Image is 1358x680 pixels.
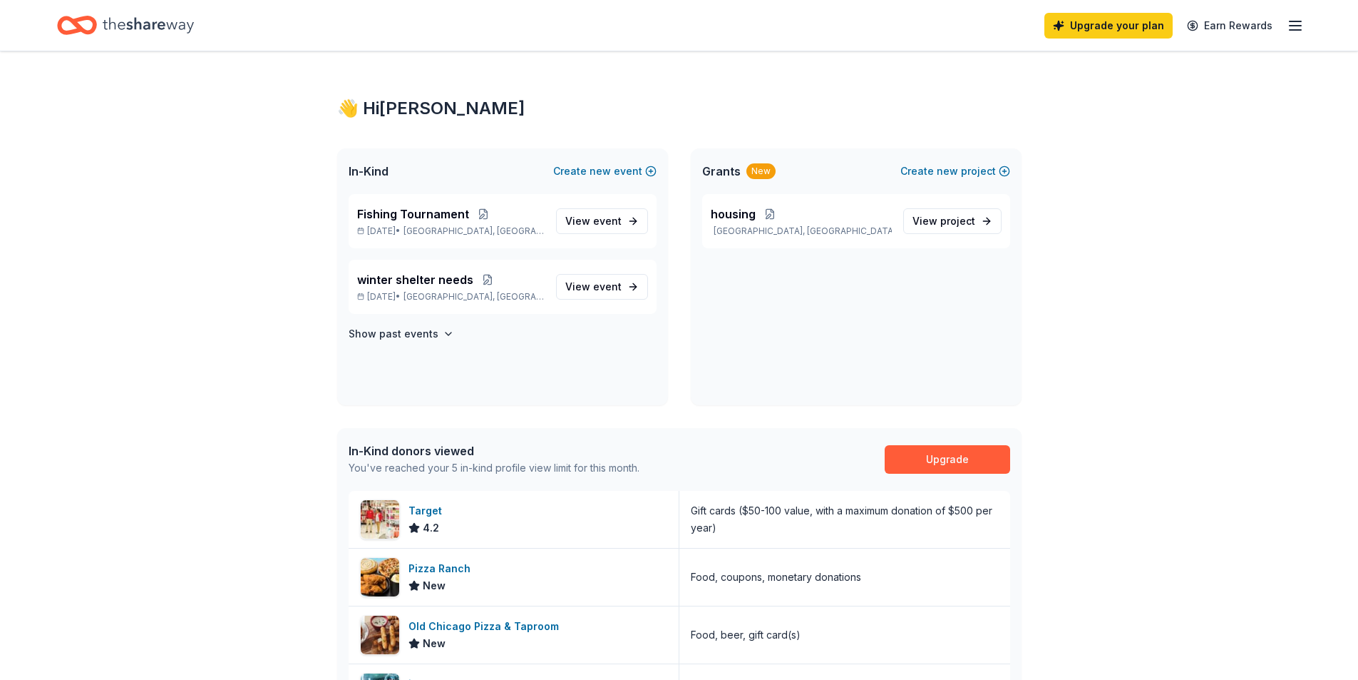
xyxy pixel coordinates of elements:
a: View event [556,274,648,300]
span: View [565,213,622,230]
div: Food, beer, gift card(s) [691,626,801,644]
span: [GEOGRAPHIC_DATA], [GEOGRAPHIC_DATA] [403,291,544,303]
span: In-Kind [349,163,389,180]
div: Pizza Ranch [408,560,476,577]
div: Gift cards ($50-100 value, with a maximum donation of $500 per year) [691,502,999,537]
span: Grants [702,163,741,180]
a: Home [57,9,194,42]
a: View project [903,208,1002,234]
span: new [937,163,958,180]
a: Upgrade your plan [1044,13,1173,39]
p: [DATE] • [357,225,545,237]
span: [GEOGRAPHIC_DATA], [GEOGRAPHIC_DATA] [403,225,544,237]
span: event [593,280,622,293]
div: Old Chicago Pizza & Taproom [408,618,565,635]
span: new [590,163,611,180]
span: New [423,635,446,652]
span: project [940,215,975,227]
div: Food, coupons, monetary donations [691,569,861,586]
p: [GEOGRAPHIC_DATA], [GEOGRAPHIC_DATA] [711,225,892,237]
span: housing [711,205,756,223]
span: 4.2 [423,519,439,537]
div: You've reached your 5 in-kind profile view limit for this month. [349,460,639,477]
span: View [912,213,975,230]
span: New [423,577,446,594]
span: winter shelter needs [357,271,473,288]
img: Image for Target [361,500,399,539]
img: Image for Pizza Ranch [361,558,399,597]
div: Target [408,502,448,519]
div: In-Kind donors viewed [349,442,639,460]
a: View event [556,208,648,234]
a: Earn Rewards [1178,13,1281,39]
span: event [593,215,622,227]
span: Fishing Tournament [357,205,469,223]
div: New [746,163,776,179]
button: Createnewevent [553,163,657,180]
a: Upgrade [885,445,1010,474]
img: Image for Old Chicago Pizza & Taproom [361,616,399,654]
h4: Show past events [349,325,438,342]
button: Show past events [349,325,454,342]
span: View [565,278,622,295]
button: Createnewproject [900,163,1010,180]
p: [DATE] • [357,291,545,303]
div: 👋 Hi [PERSON_NAME] [337,97,1022,120]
